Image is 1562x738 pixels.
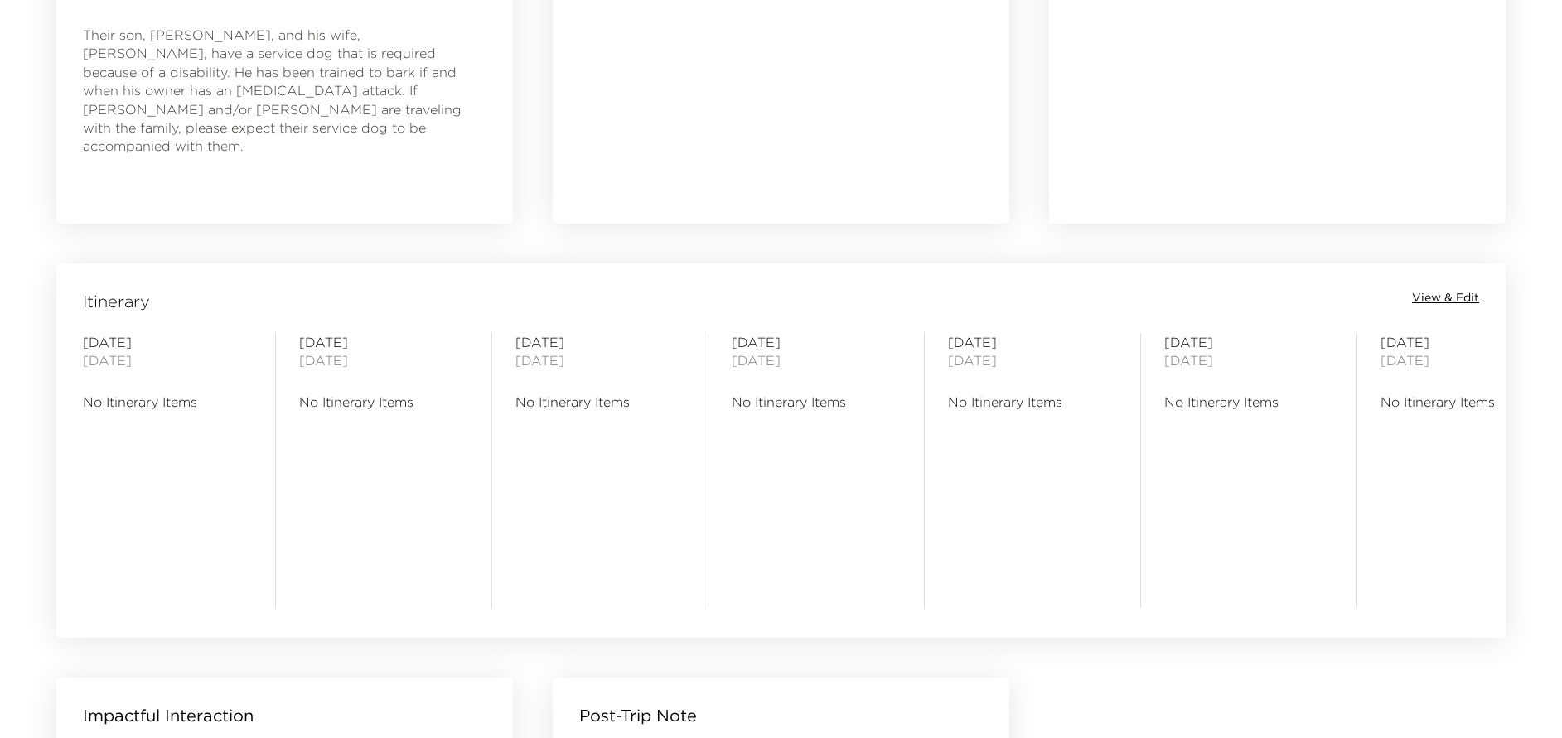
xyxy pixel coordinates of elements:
[1412,290,1479,306] button: View & Edit
[732,393,901,411] span: No Itinerary Items
[948,351,1117,369] span: [DATE]
[948,393,1117,411] span: No Itinerary Items
[732,351,901,369] span: [DATE]
[299,351,468,369] span: [DATE]
[83,290,150,313] span: Itinerary
[732,333,901,351] span: [DATE]
[1381,333,1550,351] span: [DATE]
[299,393,468,411] span: No Itinerary Items
[83,333,252,351] span: [DATE]
[83,704,254,727] p: Impactful Interaction
[1381,393,1550,411] span: No Itinerary Items
[515,393,684,411] span: No Itinerary Items
[515,333,684,351] span: [DATE]
[1381,351,1550,369] span: [DATE]
[1164,393,1333,411] span: No Itinerary Items
[948,333,1117,351] span: [DATE]
[579,704,697,727] p: Post-Trip Note
[515,351,684,369] span: [DATE]
[1164,333,1333,351] span: [DATE]
[299,333,468,351] span: [DATE]
[83,393,252,411] span: No Itinerary Items
[83,351,252,369] span: [DATE]
[1164,351,1333,369] span: [DATE]
[83,27,462,154] span: Their son, [PERSON_NAME], and his wife, [PERSON_NAME], have a service dog that is required becaus...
